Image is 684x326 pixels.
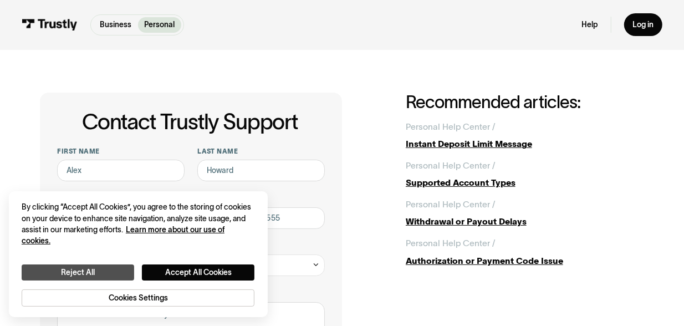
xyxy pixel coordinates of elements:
[633,20,654,30] div: Log in
[406,198,495,211] div: Personal Help Center /
[624,13,662,36] a: Log in
[138,17,181,33] a: Personal
[406,137,644,150] div: Instant Deposit Limit Message
[197,147,325,156] label: Last name
[144,19,175,30] p: Personal
[57,160,185,181] input: Alex
[406,254,644,267] div: Authorization or Payment Code Issue
[22,264,134,281] button: Reject All
[197,160,325,181] input: Howard
[22,226,224,245] a: More information about your privacy, opens in a new tab
[406,120,495,133] div: Personal Help Center /
[100,19,131,30] p: Business
[93,17,137,33] a: Business
[22,202,254,247] div: By clicking “Accept All Cookies”, you agree to the storing of cookies on your device to enhance s...
[22,202,254,307] div: Privacy
[142,264,254,281] button: Accept All Cookies
[406,159,644,190] a: Personal Help Center /Supported Account Types
[406,120,644,151] a: Personal Help Center /Instant Deposit Limit Message
[406,159,495,172] div: Personal Help Center /
[581,20,598,30] a: Help
[22,289,254,307] button: Cookies Settings
[57,147,185,156] label: First name
[406,237,495,249] div: Personal Help Center /
[406,237,644,267] a: Personal Help Center /Authorization or Payment Code Issue
[406,198,644,228] a: Personal Help Center /Withdrawal or Payout Delays
[55,110,325,134] h1: Contact Trustly Support
[406,93,644,111] h2: Recommended articles:
[406,176,644,189] div: Supported Account Types
[406,215,644,228] div: Withdrawal or Payout Delays
[9,191,268,318] div: Cookie banner
[22,19,78,30] img: Trustly Logo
